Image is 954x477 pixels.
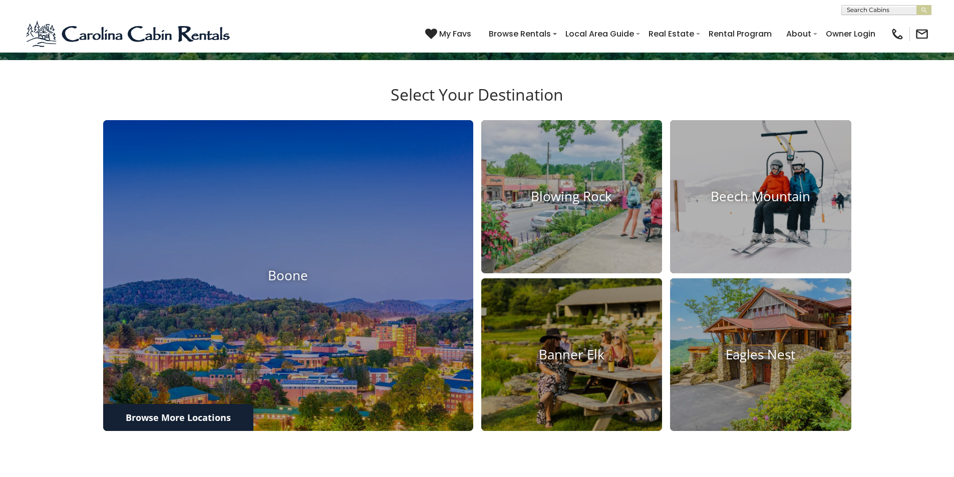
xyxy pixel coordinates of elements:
h4: Banner Elk [481,347,663,362]
h3: Select Your Destination [102,85,853,120]
a: My Favs [425,28,474,41]
a: About [781,25,816,43]
span: My Favs [439,28,471,40]
a: Rental Program [704,25,777,43]
a: Eagles Nest [670,278,851,431]
a: Local Area Guide [560,25,639,43]
h4: Boone [103,268,473,283]
a: Real Estate [644,25,699,43]
a: Blowing Rock [481,120,663,273]
h4: Eagles Nest [670,347,851,362]
img: mail-regular-black.png [915,27,929,41]
a: Boone [103,120,473,431]
h4: Beech Mountain [670,189,851,204]
a: Banner Elk [481,278,663,431]
a: Browse Rentals [484,25,556,43]
img: Blue-2.png [25,19,233,49]
a: Owner Login [821,25,880,43]
a: Browse More Locations [103,404,253,431]
img: phone-regular-black.png [890,27,904,41]
a: Beech Mountain [670,120,851,273]
h4: Blowing Rock [481,189,663,204]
